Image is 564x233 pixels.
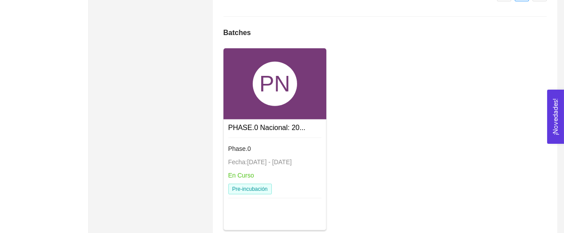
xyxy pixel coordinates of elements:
[547,90,564,144] button: Open Feedback Widget
[228,124,305,131] a: PHASE.0 Nacional: 20...
[228,158,292,166] span: Fecha: [DATE] - [DATE]
[253,62,297,106] div: PN
[228,184,272,194] span: Pre-incubación
[228,145,251,152] span: Phase.0
[223,28,251,38] h5: Batches
[228,172,254,179] span: En Curso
